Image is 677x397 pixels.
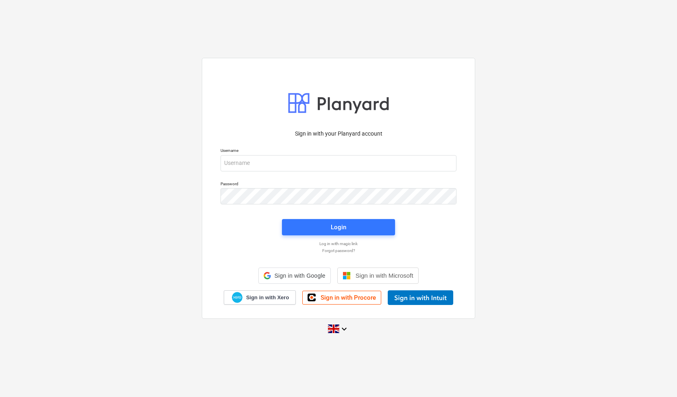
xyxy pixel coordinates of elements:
[343,272,351,280] img: Microsoft logo
[274,272,325,279] span: Sign in with Google
[221,148,456,155] p: Username
[216,241,461,246] a: Log in with magic link
[221,129,456,138] p: Sign in with your Planyard account
[221,155,456,171] input: Username
[282,219,395,235] button: Login
[221,181,456,188] p: Password
[302,291,381,305] a: Sign in with Procore
[258,268,330,284] div: Sign in with Google
[216,248,461,253] a: Forgot password?
[321,294,376,301] span: Sign in with Procore
[356,272,413,279] span: Sign in with Microsoft
[339,324,349,334] i: keyboard_arrow_down
[331,222,346,232] div: Login
[224,290,296,305] a: Sign in with Xero
[232,292,242,303] img: Xero logo
[246,294,289,301] span: Sign in with Xero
